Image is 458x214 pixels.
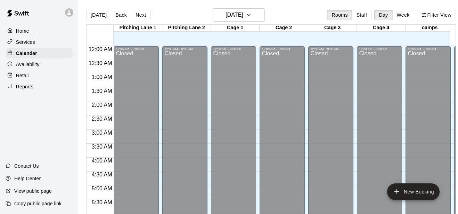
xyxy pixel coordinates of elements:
p: Contact Us [14,163,39,169]
a: Reports [6,81,73,92]
div: Pitching Lane 2 [162,25,211,31]
span: 12:00 AM [87,46,114,52]
div: Cage 2 [260,25,308,31]
button: Rooms [327,10,352,20]
button: Staff [352,10,372,20]
button: Back [111,10,131,20]
span: 5:30 AM [90,199,114,205]
a: Availability [6,59,73,70]
span: 1:30 AM [90,88,114,94]
div: 12:00 AM – 9:00 AM [213,47,254,51]
span: 2:30 AM [90,116,114,122]
a: Home [6,26,73,36]
a: Retail [6,70,73,81]
div: Cage 4 [357,25,406,31]
div: Cage 1 [211,25,260,31]
span: 3:00 AM [90,130,114,136]
a: Calendar [6,48,73,58]
button: add [387,183,440,200]
p: Help Center [14,175,41,182]
button: Week [392,10,414,20]
p: Availability [16,61,40,68]
div: 12:00 AM – 9:00 AM [310,47,351,51]
div: 12:00 AM – 9:00 AM [408,47,449,51]
p: Services [16,39,35,46]
div: camps [406,25,454,31]
a: Services [6,37,73,47]
p: Calendar [16,50,37,57]
span: 4:30 AM [90,172,114,177]
p: View public page [14,188,52,195]
div: 12:00 AM – 9:00 AM [359,47,400,51]
div: Cage 3 [308,25,357,31]
button: Filter View [417,10,456,20]
span: 1:00 AM [90,74,114,80]
p: Retail [16,72,29,79]
span: 4:00 AM [90,158,114,164]
p: Home [16,27,29,34]
button: [DATE] [213,8,265,22]
button: [DATE] [86,10,111,20]
div: 12:00 AM – 9:00 AM [116,47,157,51]
div: 12:00 AM – 9:00 AM [164,47,205,51]
span: 2:00 AM [90,102,114,108]
div: 12:00 AM – 9:00 AM [262,47,303,51]
span: 3:30 AM [90,144,114,150]
p: Reports [16,83,33,90]
button: Day [374,10,392,20]
div: Pitching Lane 1 [114,25,162,31]
span: 12:30 AM [87,60,114,66]
button: Next [131,10,150,20]
span: 5:00 AM [90,185,114,191]
p: Copy public page link [14,200,62,207]
h6: [DATE] [226,10,243,20]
